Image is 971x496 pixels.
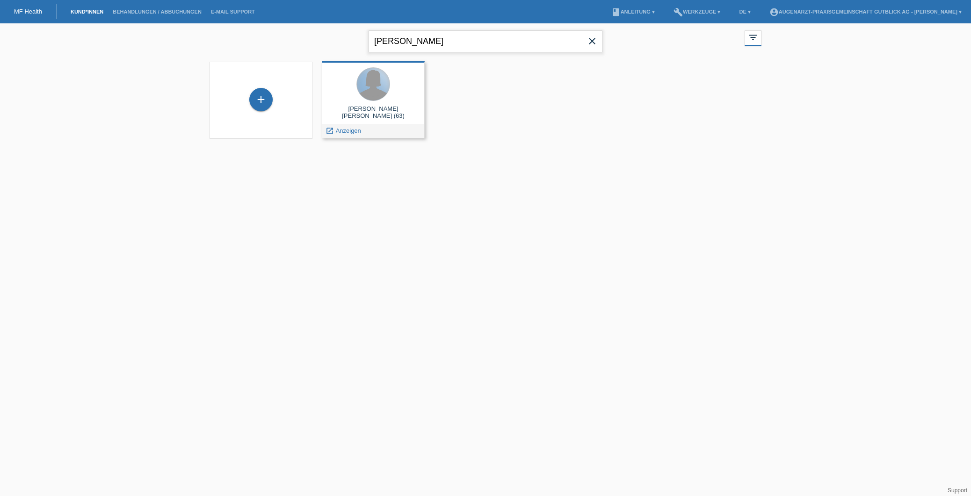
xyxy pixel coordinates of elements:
[611,7,621,17] i: book
[108,9,206,14] a: Behandlungen / Abbuchungen
[765,9,966,14] a: account_circleAugenarzt-Praxisgemeinschaft Gutblick AG - [PERSON_NAME] ▾
[607,9,659,14] a: bookAnleitung ▾
[587,36,598,47] i: close
[329,105,417,120] div: [PERSON_NAME] [PERSON_NAME] (63)
[66,9,108,14] a: Kund*innen
[250,92,272,108] div: Kund*in hinzufügen
[948,487,967,494] a: Support
[674,7,683,17] i: build
[206,9,260,14] a: E-Mail Support
[14,8,42,15] a: MF Health
[369,30,602,52] input: Suche...
[326,127,361,134] a: launch Anzeigen
[769,7,779,17] i: account_circle
[326,127,334,135] i: launch
[336,127,361,134] span: Anzeigen
[734,9,755,14] a: DE ▾
[748,32,758,43] i: filter_list
[669,9,725,14] a: buildWerkzeuge ▾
